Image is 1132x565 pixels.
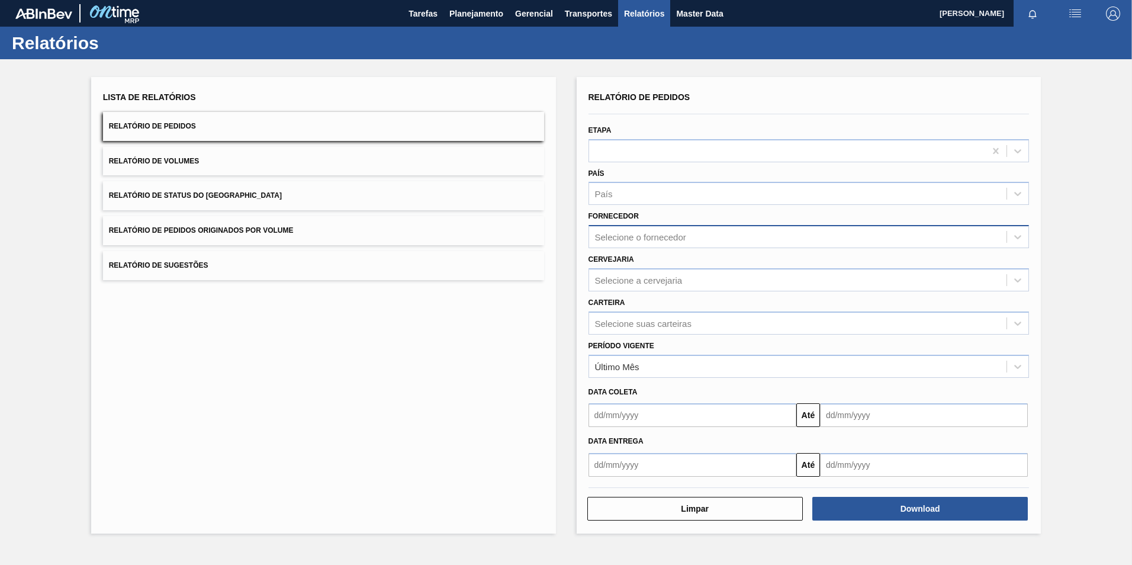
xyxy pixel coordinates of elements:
span: Data coleta [588,388,638,396]
button: Notificações [1014,5,1051,22]
span: Master Data [676,7,723,21]
img: TNhmsLtSVTkK8tSr43FrP2fwEKptu5GPRR3wAAAABJRU5ErkJggg== [15,8,72,19]
button: Download [812,497,1028,521]
span: Relatório de Pedidos Originados por Volume [109,226,294,235]
label: Período Vigente [588,342,654,350]
button: Limpar [587,497,803,521]
div: Selecione o fornecedor [595,232,686,242]
div: Último Mês [595,361,639,371]
button: Relatório de Pedidos [103,112,544,141]
button: Relatório de Pedidos Originados por Volume [103,216,544,245]
span: Relatório de Sugestões [109,261,208,269]
input: dd/mm/yyyy [820,403,1028,427]
span: Tarefas [409,7,438,21]
button: Relatório de Volumes [103,147,544,176]
img: userActions [1068,7,1082,21]
button: Relatório de Sugestões [103,251,544,280]
input: dd/mm/yyyy [588,453,796,477]
span: Relatório de Pedidos [109,122,196,130]
div: País [595,189,613,199]
span: Planejamento [449,7,503,21]
span: Gerencial [515,7,553,21]
span: Lista de Relatórios [103,92,196,102]
span: Data Entrega [588,437,644,445]
label: País [588,169,604,178]
div: Selecione suas carteiras [595,318,692,328]
span: Relatório de Pedidos [588,92,690,102]
button: Relatório de Status do [GEOGRAPHIC_DATA] [103,181,544,210]
span: Relatório de Status do [GEOGRAPHIC_DATA] [109,191,282,200]
span: Relatórios [624,7,664,21]
label: Fornecedor [588,212,639,220]
h1: Relatórios [12,36,222,50]
span: Transportes [565,7,612,21]
span: Relatório de Volumes [109,157,199,165]
button: Até [796,403,820,427]
button: Até [796,453,820,477]
input: dd/mm/yyyy [820,453,1028,477]
label: Cervejaria [588,255,634,264]
div: Selecione a cervejaria [595,275,683,285]
label: Etapa [588,126,612,134]
input: dd/mm/yyyy [588,403,796,427]
img: Logout [1106,7,1120,21]
label: Carteira [588,298,625,307]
